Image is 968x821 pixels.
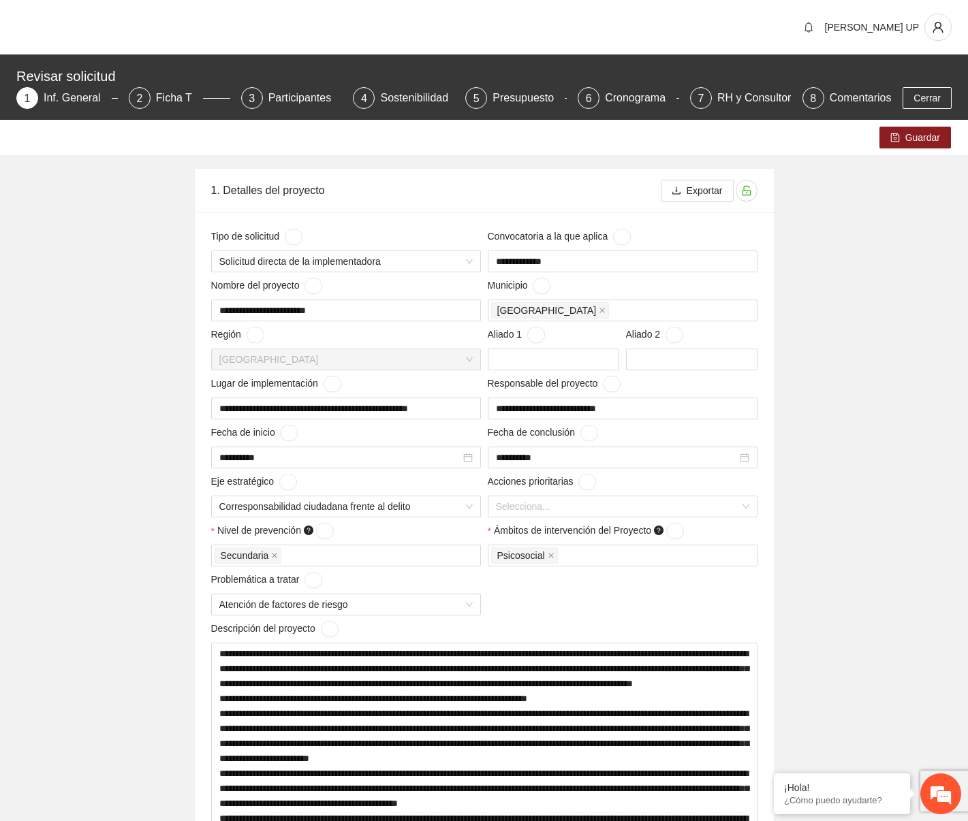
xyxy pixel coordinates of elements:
[285,229,302,245] button: Tipo de solicitud
[223,7,256,39] div: Minimizar ventana de chat en vivo
[736,180,758,202] button: unlock
[605,87,676,109] div: Cronograma
[361,93,367,104] span: 4
[491,302,610,319] span: Chihuahua
[666,523,684,539] button: Ámbitos de intervención del Proyecto question-circle
[305,278,322,294] button: Nombre del proyecto
[661,180,734,202] button: downloadExportar
[380,87,459,109] div: Sostenibilidad
[129,87,230,109] div: 2Ficha T
[687,183,723,198] span: Exportar
[488,376,621,392] span: Responsable del proyecto
[578,87,679,109] div: 6Cronograma
[71,69,229,87] div: Chatee con nosotros ahora
[890,133,900,144] span: save
[488,474,597,490] span: Acciones prioritarias
[810,93,816,104] span: 8
[825,22,919,33] span: [PERSON_NAME] UP
[497,548,545,563] span: Psicosocial
[304,526,313,535] span: question-circle
[527,327,545,343] button: Aliado 1
[784,782,900,793] div: ¡Hola!
[666,327,683,343] button: Aliado 2
[784,795,900,805] p: ¿Cómo puedo ayudarte?
[925,21,951,33] span: user
[802,87,892,109] div: 8Comentarios
[626,327,683,343] span: Aliado 2
[271,552,278,559] span: close
[672,186,681,197] span: download
[905,130,940,145] span: Guardar
[219,594,473,615] span: Atención de factores de riesgo
[736,185,757,196] span: unlock
[211,621,339,637] span: Descripción del proyecto
[211,327,264,343] span: Región
[654,526,663,535] span: question-circle
[219,349,473,370] span: Chihuahua
[879,127,951,148] button: saveGuardar
[305,572,322,588] button: Problemática a tratar
[903,87,952,109] button: Cerrar
[211,278,323,294] span: Nombre del proyecto
[698,93,704,104] span: 7
[497,303,597,318] span: [GEOGRAPHIC_DATA]
[324,376,341,392] button: Lugar de implementación
[603,376,621,392] button: Responsable del proyecto
[249,93,255,104] span: 3
[473,93,480,104] span: 5
[798,22,819,33] span: bell
[798,16,819,38] button: bell
[580,425,598,441] button: Fecha de conclusión
[578,474,596,490] button: Acciones prioritarias
[79,182,188,319] span: Estamos en línea.
[914,91,941,106] span: Cerrar
[717,87,813,109] div: RH y Consultores
[493,87,565,109] div: Presupuesto
[491,547,558,564] span: Psicosocial
[136,93,142,104] span: 2
[548,552,555,559] span: close
[25,93,31,104] span: 1
[247,327,264,343] button: Región
[586,93,592,104] span: 6
[211,376,341,392] span: Lugar de implementación
[215,547,282,564] span: Secundaria
[16,87,118,109] div: 1Inf. General
[211,425,298,441] span: Fecha de inicio
[830,87,892,109] div: Comentarios
[211,572,323,588] span: Problemática a tratar
[16,65,943,87] div: Revisar solicitud
[211,171,661,210] div: 1. Detalles del proyecto
[279,474,297,490] button: Eje estratégico
[280,425,298,441] button: Fecha de inicio
[488,229,631,245] span: Convocatoria a la que aplica
[465,87,567,109] div: 5Presupuesto
[494,523,684,539] span: Ámbitos de intervención del Proyecto
[488,278,551,294] span: Municipio
[599,307,606,314] span: close
[156,87,203,109] div: Ficha T
[533,278,550,294] button: Municipio
[219,251,473,272] span: Solicitud directa de la implementadora
[211,474,297,490] span: Eje estratégico
[211,229,302,245] span: Tipo de solicitud
[690,87,792,109] div: 7RH y Consultores
[217,523,334,539] span: Nivel de prevención
[488,425,598,441] span: Fecha de conclusión
[7,372,260,419] textarea: Escriba su mensaje y pulse “Intro”
[268,87,343,109] div: Participantes
[316,523,334,539] button: Nivel de prevención question-circle
[219,496,473,517] span: Corresponsabilidad ciudadana frente al delito
[613,229,631,245] button: Convocatoria a la que aplica
[353,87,454,109] div: 4Sostenibilidad
[924,14,952,41] button: user
[44,87,112,109] div: Inf. General
[321,621,339,637] button: Descripción del proyecto
[488,327,545,343] span: Aliado 1
[241,87,343,109] div: 3Participantes
[221,548,269,563] span: Secundaria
